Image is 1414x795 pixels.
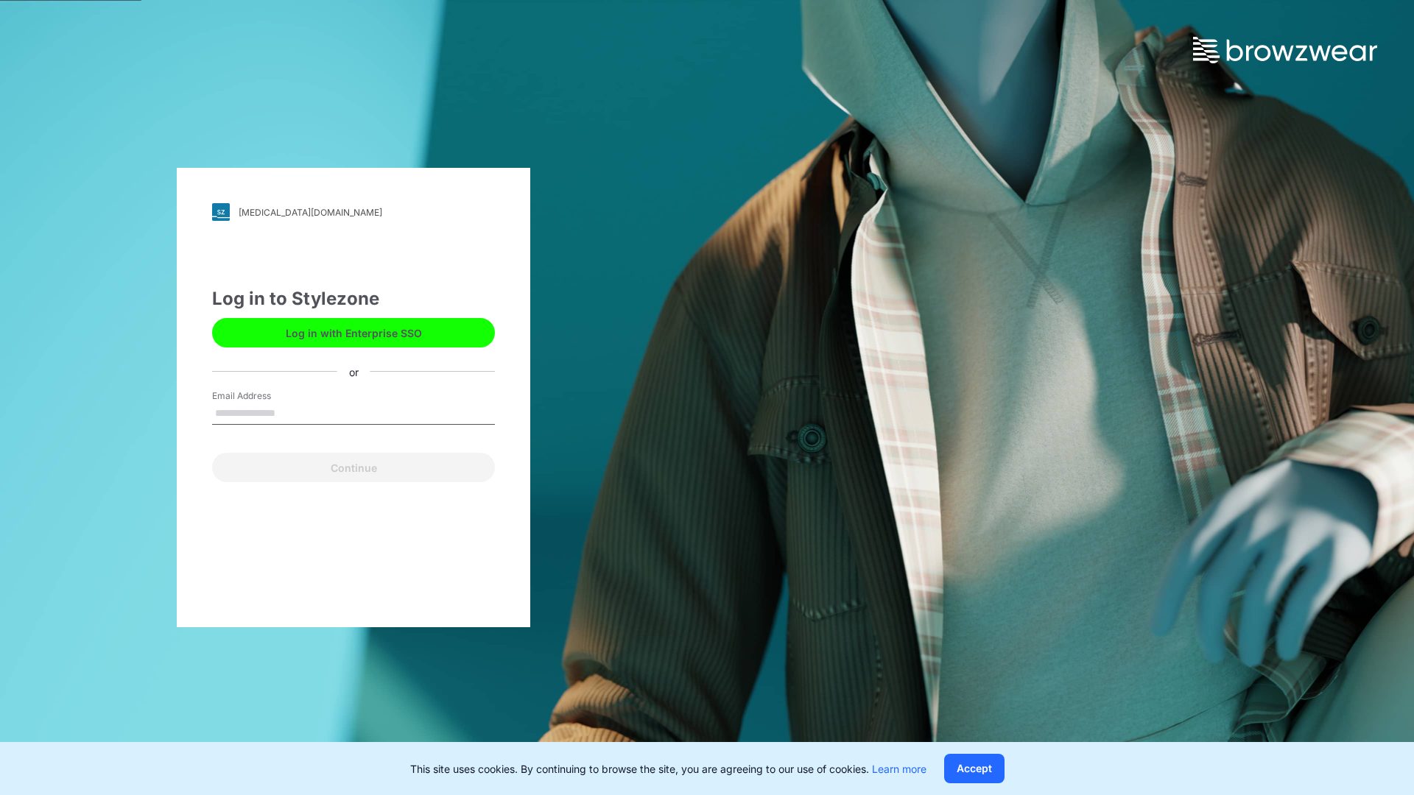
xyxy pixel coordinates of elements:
[410,761,926,777] p: This site uses cookies. By continuing to browse the site, you are agreeing to our use of cookies.
[1193,37,1377,63] img: browzwear-logo.73288ffb.svg
[944,754,1005,783] button: Accept
[239,207,382,218] div: [MEDICAL_DATA][DOMAIN_NAME]
[337,364,370,379] div: or
[872,763,926,775] a: Learn more
[212,389,315,403] label: Email Address
[212,286,495,312] div: Log in to Stylezone
[212,203,230,221] img: svg+xml;base64,PHN2ZyB3aWR0aD0iMjgiIGhlaWdodD0iMjgiIHZpZXdCb3g9IjAgMCAyOCAyOCIgZmlsbD0ibm9uZSIgeG...
[212,203,495,221] a: [MEDICAL_DATA][DOMAIN_NAME]
[212,318,495,347] button: Log in with Enterprise SSO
